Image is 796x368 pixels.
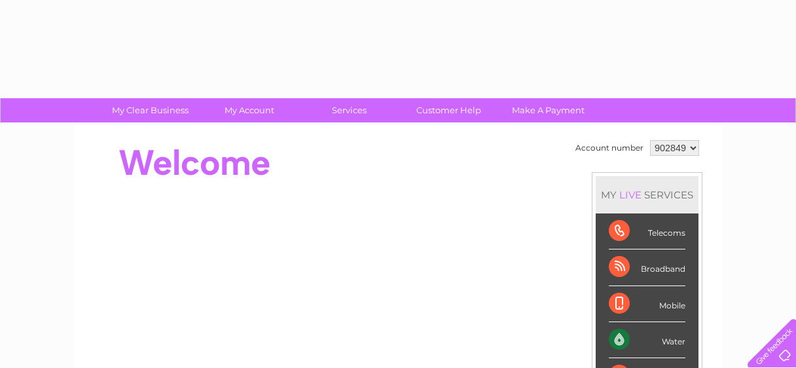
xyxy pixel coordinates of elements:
[609,213,685,249] div: Telecoms
[295,98,403,122] a: Services
[609,249,685,285] div: Broadband
[572,137,647,159] td: Account number
[609,286,685,322] div: Mobile
[609,322,685,358] div: Water
[617,189,644,201] div: LIVE
[196,98,304,122] a: My Account
[395,98,503,122] a: Customer Help
[596,176,698,213] div: MY SERVICES
[494,98,602,122] a: Make A Payment
[96,98,204,122] a: My Clear Business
